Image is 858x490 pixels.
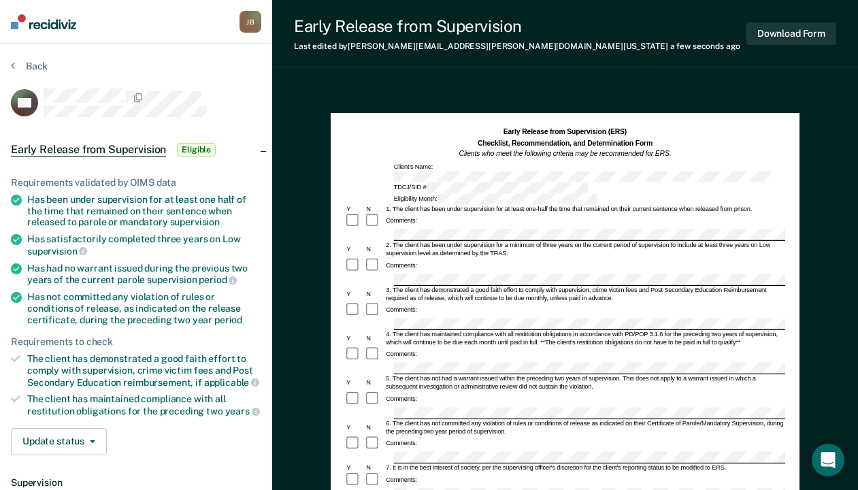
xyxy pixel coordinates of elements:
[204,377,259,388] span: applicable
[170,216,220,227] span: supervision
[240,11,261,33] button: JB
[384,287,785,302] div: 3. The client has demonstrated a good faith effort to comply with supervision, crime victim fees ...
[746,22,836,45] button: Download Form
[365,291,384,299] div: N
[384,218,418,226] div: Comments:
[11,177,261,189] div: Requirements validated by OIMS data
[345,246,365,255] div: Y
[384,306,418,314] div: Comments:
[393,183,590,194] div: TDCJ/SID #:
[393,163,786,182] div: Client's Name:
[393,194,599,205] div: Eligibility Month:
[11,477,261,489] dt: Supervision
[384,262,418,270] div: Comments:
[27,291,261,325] div: Has not committed any violation of rules or conditions of release, as indicated on the release ce...
[27,194,261,228] div: Has been under supervision for at least one half of the time that remained on their sentence when...
[240,11,261,33] div: J B
[345,464,365,472] div: Y
[384,376,785,391] div: 5. The client has not had a warrant issued within the preceding two years of supervision. This do...
[365,206,384,214] div: N
[504,128,627,136] strong: Early Release from Supervision (ERS)
[225,406,260,416] span: years
[384,476,418,485] div: Comments:
[27,263,261,286] div: Has had no warrant issued during the previous two years of the current parole supervision
[365,464,384,472] div: N
[365,246,384,255] div: N
[11,14,76,29] img: Recidiviz
[11,60,48,72] button: Back
[384,206,785,214] div: 1. The client has been under supervision for at least one-half the time that remained on their cu...
[345,335,365,343] div: Y
[199,274,237,285] span: period
[365,335,384,343] div: N
[345,291,365,299] div: Y
[27,233,261,257] div: Has satisfactorily completed three years on Low
[177,143,216,157] span: Eligible
[384,331,785,346] div: 4. The client has maintained compliance with all restitution obligations in accordance with PD/PO...
[11,143,166,157] span: Early Release from Supervision
[365,424,384,432] div: N
[294,16,740,36] div: Early Release from Supervision
[384,464,785,472] div: 7. It is in the best interest of society, per the supervising officer's discretion for the client...
[478,139,653,147] strong: Checklist, Recommendation, and Determination Form
[27,393,261,416] div: The client has maintained compliance with all restitution obligations for the preceding two
[384,420,785,436] div: 6. The client has not committed any violation of rules or conditions of release as indicated on t...
[812,444,844,476] div: Open Intercom Messenger
[459,150,672,158] em: Clients who meet the following criteria may be recommended for ERS.
[345,380,365,388] div: Y
[11,336,261,348] div: Requirements to check
[214,314,242,325] span: period
[345,206,365,214] div: Y
[384,395,418,404] div: Comments:
[27,353,261,388] div: The client has demonstrated a good faith effort to comply with supervision, crime victim fees and...
[365,380,384,388] div: N
[27,246,87,257] span: supervision
[384,242,785,258] div: 2. The client has been under supervision for a minimum of three years on the current period of su...
[11,428,107,455] button: Update status
[294,42,740,51] div: Last edited by [PERSON_NAME][EMAIL_ADDRESS][PERSON_NAME][DOMAIN_NAME][US_STATE]
[670,42,740,51] span: a few seconds ago
[384,440,418,448] div: Comments:
[345,424,365,432] div: Y
[384,351,418,359] div: Comments:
